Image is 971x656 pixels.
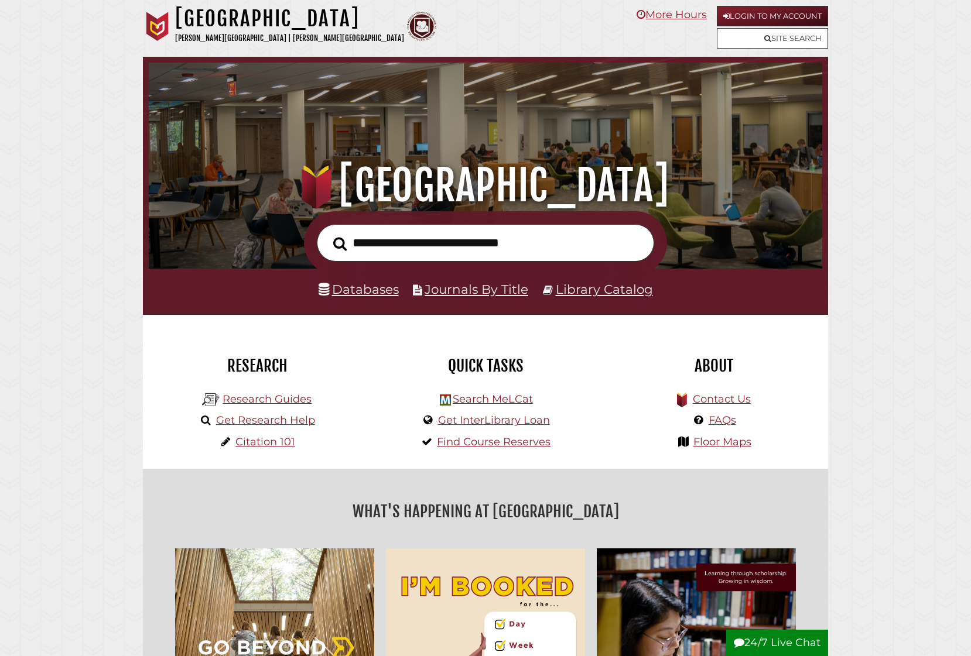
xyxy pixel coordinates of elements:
[608,356,819,376] h2: About
[637,8,707,21] a: More Hours
[440,394,451,406] img: Hekman Library Logo
[327,233,353,255] button: Search
[163,160,808,211] h1: [GEOGRAPHIC_DATA]
[202,391,220,408] img: Hekman Library Logo
[437,435,551,448] a: Find Course Reserves
[175,6,404,32] h1: [GEOGRAPHIC_DATA]
[693,435,751,448] a: Floor Maps
[175,32,404,45] p: [PERSON_NAME][GEOGRAPHIC_DATA] | [PERSON_NAME][GEOGRAPHIC_DATA]
[333,236,347,251] i: Search
[380,356,591,376] h2: Quick Tasks
[235,435,295,448] a: Citation 101
[717,28,828,49] a: Site Search
[216,414,315,427] a: Get Research Help
[223,393,312,406] a: Research Guides
[152,356,363,376] h2: Research
[556,281,653,297] a: Library Catalog
[453,393,533,406] a: Search MeLCat
[709,414,736,427] a: FAQs
[425,281,528,297] a: Journals By Title
[407,12,436,41] img: Calvin Theological Seminary
[143,12,172,41] img: Calvin University
[717,6,828,26] a: Login to My Account
[152,498,819,525] h2: What's Happening at [GEOGRAPHIC_DATA]
[319,281,399,297] a: Databases
[693,393,751,406] a: Contact Us
[438,414,550,427] a: Get InterLibrary Loan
